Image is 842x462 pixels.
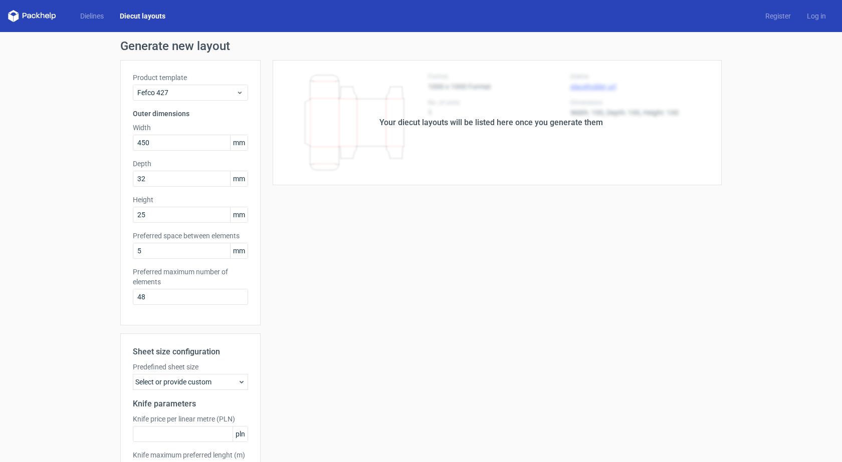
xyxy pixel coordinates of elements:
a: Register [757,11,799,21]
h1: Generate new layout [120,40,722,52]
label: Knife maximum preferred lenght (m) [133,450,248,460]
label: Knife price per linear metre (PLN) [133,414,248,424]
h2: Knife parameters [133,398,248,410]
a: Log in [799,11,834,21]
span: mm [230,135,248,150]
label: Preferred maximum number of elements [133,267,248,287]
div: Your diecut layouts will be listed here once you generate them [379,117,603,129]
span: mm [230,207,248,222]
h3: Outer dimensions [133,109,248,119]
div: Select or provide custom [133,374,248,390]
a: Dielines [72,11,112,21]
span: Fefco 427 [137,88,236,98]
span: pln [233,426,248,441]
label: Height [133,195,248,205]
span: mm [230,243,248,258]
label: Width [133,123,248,133]
a: Diecut layouts [112,11,173,21]
label: Product template [133,73,248,83]
h2: Sheet size configuration [133,346,248,358]
label: Depth [133,159,248,169]
label: Predefined sheet size [133,362,248,372]
span: mm [230,171,248,186]
label: Preferred space between elements [133,231,248,241]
